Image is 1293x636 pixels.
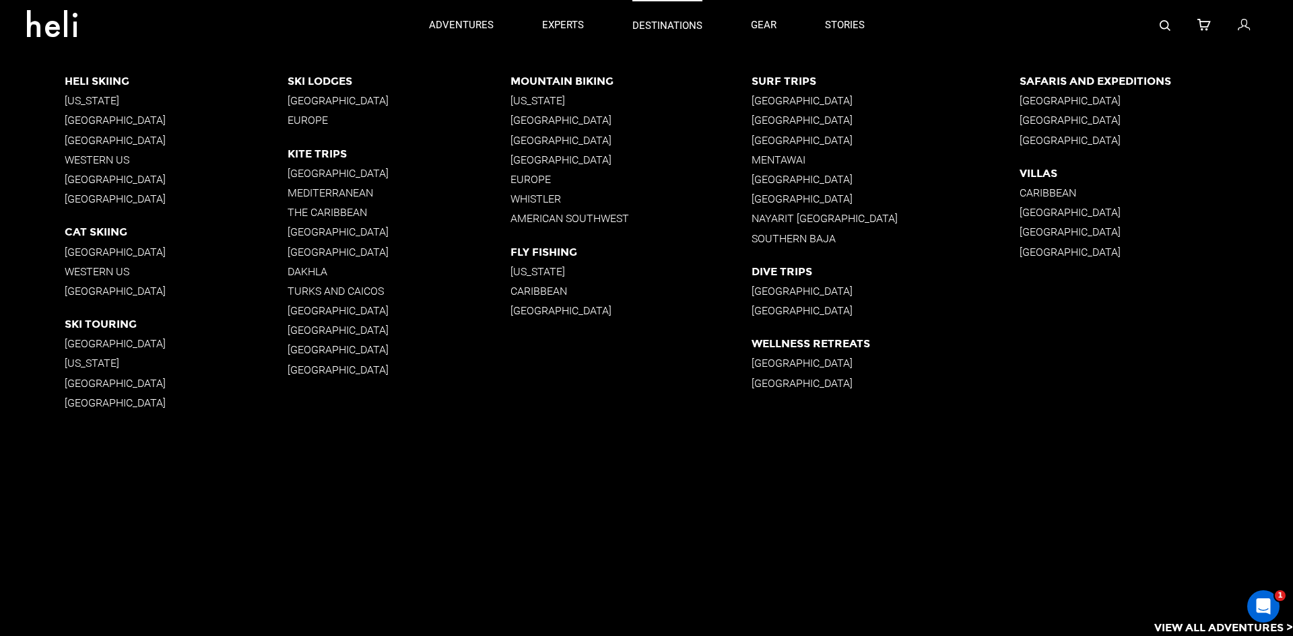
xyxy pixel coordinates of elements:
[288,324,510,337] p: [GEOGRAPHIC_DATA]
[510,94,751,107] p: [US_STATE]
[752,173,1020,186] p: [GEOGRAPHIC_DATA]
[65,153,288,166] p: Western US
[288,206,510,219] p: The Caribbean
[65,94,288,107] p: [US_STATE]
[65,75,288,87] p: Heli Skiing
[752,153,1020,166] p: Mentawai
[288,285,510,297] p: Turks and Caicos
[1020,167,1293,180] p: Villas
[510,114,751,127] p: [GEOGRAPHIC_DATA]
[1020,186,1293,199] p: Caribbean
[1154,621,1293,636] p: View All Adventures >
[288,246,510,258] p: [GEOGRAPHIC_DATA]
[752,377,1020,390] p: [GEOGRAPHIC_DATA]
[288,363,510,376] p: [GEOGRAPHIC_DATA]
[288,147,510,160] p: Kite Trips
[752,94,1020,107] p: [GEOGRAPHIC_DATA]
[542,18,584,32] p: experts
[288,167,510,180] p: [GEOGRAPHIC_DATA]
[288,114,510,127] p: Europe
[288,94,510,107] p: [GEOGRAPHIC_DATA]
[65,285,288,297] p: [GEOGRAPHIC_DATA]
[510,246,751,258] p: Fly Fishing
[510,212,751,225] p: American Southwest
[1020,206,1293,219] p: [GEOGRAPHIC_DATA]
[429,18,494,32] p: adventures
[288,304,510,317] p: [GEOGRAPHIC_DATA]
[288,343,510,356] p: [GEOGRAPHIC_DATA]
[752,114,1020,127] p: [GEOGRAPHIC_DATA]
[65,192,288,205] p: [GEOGRAPHIC_DATA]
[288,75,510,87] p: Ski Lodges
[1247,590,1280,623] iframe: Intercom live chat
[752,304,1020,317] p: [GEOGRAPHIC_DATA]
[510,173,751,186] p: Europe
[752,357,1020,369] p: [GEOGRAPHIC_DATA]
[288,225,510,238] p: [GEOGRAPHIC_DATA]
[510,153,751,166] p: [GEOGRAPHIC_DATA]
[510,304,751,317] p: [GEOGRAPHIC_DATA]
[1275,590,1286,601] span: 1
[288,186,510,199] p: Mediterranean
[65,225,288,238] p: Cat Skiing
[65,265,288,278] p: Western US
[510,265,751,278] p: [US_STATE]
[288,265,510,278] p: Dakhla
[510,75,751,87] p: Mountain Biking
[1020,94,1293,107] p: [GEOGRAPHIC_DATA]
[632,19,702,33] p: destinations
[65,377,288,390] p: [GEOGRAPHIC_DATA]
[510,192,751,205] p: Whistler
[752,285,1020,297] p: [GEOGRAPHIC_DATA]
[752,192,1020,205] p: [GEOGRAPHIC_DATA]
[65,318,288,330] p: Ski Touring
[752,265,1020,278] p: Dive Trips
[65,114,288,127] p: [GEOGRAPHIC_DATA]
[65,246,288,258] p: [GEOGRAPHIC_DATA]
[752,212,1020,225] p: Nayarit [GEOGRAPHIC_DATA]
[1020,225,1293,238] p: [GEOGRAPHIC_DATA]
[65,337,288,350] p: [GEOGRAPHIC_DATA]
[752,134,1020,147] p: [GEOGRAPHIC_DATA]
[1160,20,1170,31] img: search-bar-icon.svg
[752,232,1020,245] p: Southern Baja
[752,337,1020,350] p: Wellness Retreats
[65,134,288,147] p: [GEOGRAPHIC_DATA]
[65,173,288,186] p: [GEOGRAPHIC_DATA]
[65,396,288,409] p: [GEOGRAPHIC_DATA]
[1020,134,1293,147] p: [GEOGRAPHIC_DATA]
[65,357,288,369] p: [US_STATE]
[1020,114,1293,127] p: [GEOGRAPHIC_DATA]
[510,285,751,297] p: Caribbean
[1020,75,1293,87] p: Safaris and Expeditions
[1020,246,1293,258] p: [GEOGRAPHIC_DATA]
[510,134,751,147] p: [GEOGRAPHIC_DATA]
[752,75,1020,87] p: Surf Trips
